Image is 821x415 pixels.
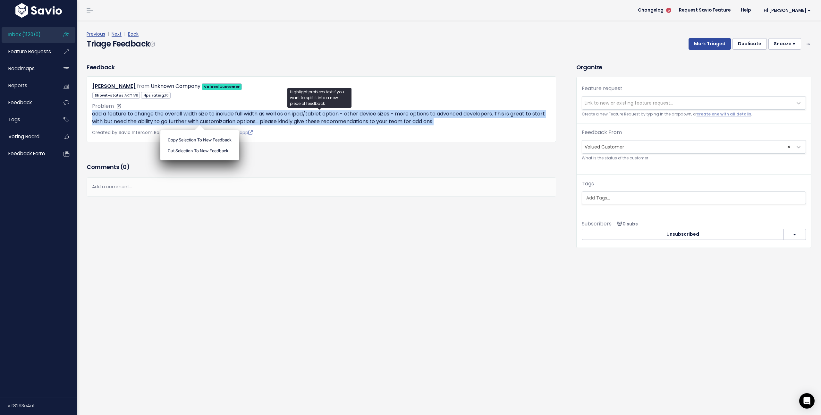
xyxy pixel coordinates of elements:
span: Valued Customer [582,140,793,153]
input: Add Tags... [584,195,806,201]
span: Nps rating: [141,92,171,99]
h4: Triage Feedback [87,38,155,50]
span: Feedback form [8,150,45,157]
span: Showit-status: [92,92,140,99]
div: Highlight problem text if you want to split it into a new piece of feedback [287,88,351,108]
a: Feedback form [2,146,53,161]
a: Voting Board [2,129,53,144]
img: logo-white.9d6f32f41409.svg [14,3,63,18]
span: Inbox (1120/0) [8,31,41,38]
div: Unknown Company [151,82,200,91]
a: Roadmaps [2,61,53,76]
span: Voting Board [8,133,39,140]
a: [PERSON_NAME] [92,82,136,90]
span: Roadmaps [8,65,35,72]
a: Help [736,5,756,15]
span: Feature Requests [8,48,51,55]
label: Feature request [582,85,622,92]
span: <p><strong>Subscribers</strong><br><br> No subscribers yet<br> </p> [614,221,638,227]
span: from [137,82,149,90]
li: Copy selection to new Feedback [163,134,236,145]
span: × [787,140,790,153]
a: create one with all details [697,112,751,117]
div: Open Intercom Messenger [799,393,815,409]
h3: Feedback [87,63,114,72]
span: | [123,31,127,37]
button: Mark Triaged [689,38,731,50]
button: Snooze [768,38,801,50]
p: add a feature to change the overall width size to include full width as well as an ipad/tablet op... [92,110,551,125]
span: Changelog [638,8,664,13]
span: Hi [PERSON_NAME] [764,8,811,13]
div: Add a comment... [87,177,556,196]
span: Feedback [8,99,32,106]
span: Created by Savio Intercom Bot on | [92,129,253,136]
span: 5 [666,8,671,13]
span: Subscribers [582,220,612,227]
a: Next [112,31,122,37]
button: Duplicate [732,38,767,50]
span: Link to new or existing feature request... [585,100,673,106]
span: 10 [165,93,169,98]
small: What is the status of the customer [582,155,806,162]
span: | [106,31,110,37]
span: Tags [8,116,20,123]
a: Tags [2,112,53,127]
strong: Valued Customer [204,84,240,89]
span: ACTIVE [124,93,138,98]
span: Valued Customer [582,140,806,154]
div: v.f8293e4a1 [8,397,77,414]
a: Feature Requests [2,44,53,59]
label: Tags [582,180,594,188]
a: Hi [PERSON_NAME] [756,5,816,15]
h3: Comments ( ) [87,163,556,172]
button: Unsubscribed [582,229,784,240]
small: Create a new Feature Request by typing in the dropdown, or . [582,111,806,118]
label: Feedback From [582,129,622,136]
a: Request Savio Feature [674,5,736,15]
a: Reports [2,78,53,93]
li: Cut selection to new Feedback [163,145,236,156]
a: Previous [87,31,105,37]
a: Inbox (1120/0) [2,27,53,42]
h3: Organize [576,63,811,72]
span: Reports [8,82,27,89]
span: 0 [123,163,127,171]
a: Back [128,31,139,37]
a: Feedback [2,95,53,110]
span: Problem [92,102,114,110]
